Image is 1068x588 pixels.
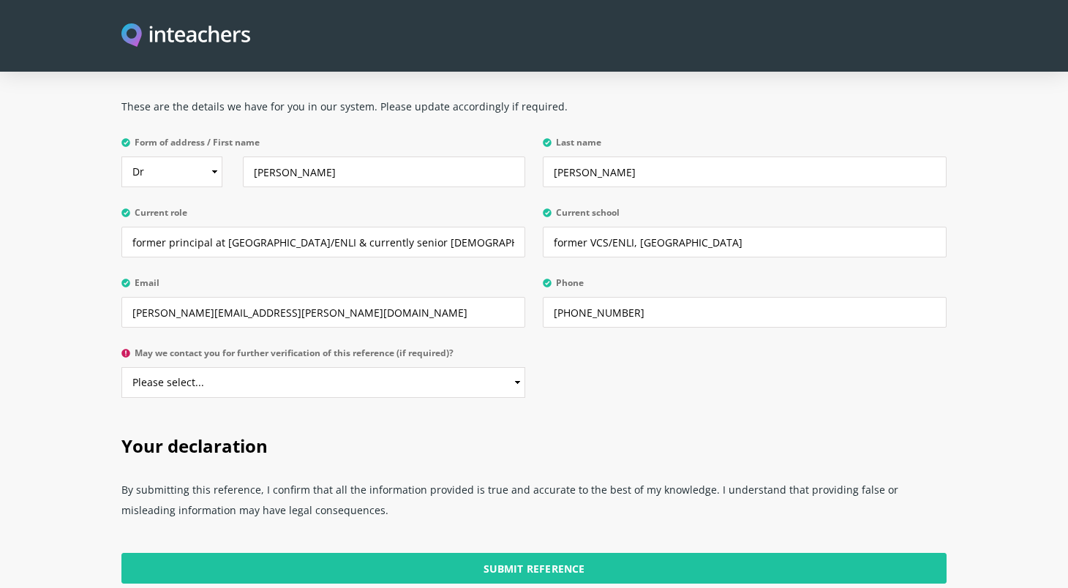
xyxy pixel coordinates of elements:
label: Current role [121,208,525,227]
label: Phone [543,278,947,297]
p: By submitting this reference, I confirm that all the information provided is true and accurate to... [121,474,947,535]
label: Current school [543,208,947,227]
span: Your declaration [121,434,268,458]
label: May we contact you for further verification of this reference (if required)? [121,348,525,367]
label: Email [121,278,525,297]
img: Inteachers [121,23,250,49]
label: Form of address / First name [121,137,525,157]
p: These are the details we have for you in our system. Please update accordingly if required. [121,91,947,132]
a: Visit this site's homepage [121,23,250,49]
input: Submit Reference [121,553,947,584]
label: Last name [543,137,947,157]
